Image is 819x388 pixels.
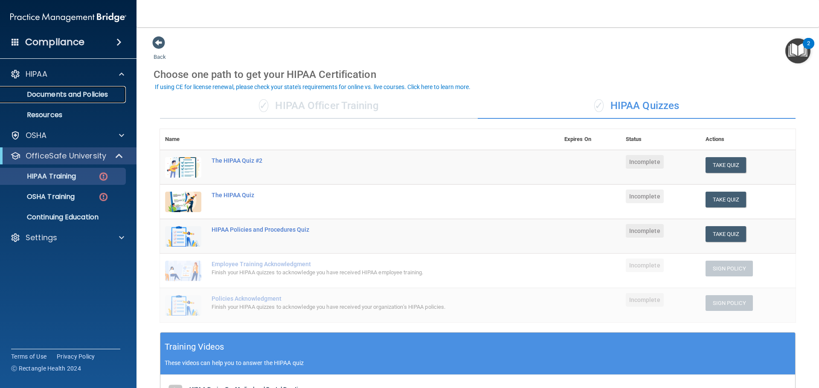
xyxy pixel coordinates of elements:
[6,172,76,181] p: HIPAA Training
[706,226,746,242] button: Take Quiz
[621,129,700,150] th: Status
[706,192,746,207] button: Take Quiz
[57,352,95,361] a: Privacy Policy
[160,93,478,119] div: HIPAA Officer Training
[594,99,604,112] span: ✓
[626,190,664,203] span: Incomplete
[6,193,75,201] p: OSHA Training
[212,192,517,198] div: The HIPAA Quiz
[165,339,224,354] h5: Training Videos
[10,9,126,26] img: PMB logo
[626,259,664,272] span: Incomplete
[259,99,268,112] span: ✓
[26,151,106,161] p: OfficeSafe University
[6,90,122,99] p: Documents and Policies
[626,293,664,307] span: Incomplete
[6,213,122,221] p: Continuing Education
[706,157,746,173] button: Take Quiz
[160,129,206,150] th: Name
[212,157,517,164] div: The HIPAA Quiz #2
[98,192,109,202] img: danger-circle.6113f641.png
[212,261,517,267] div: Employee Training Acknowledgment
[706,295,753,311] button: Sign Policy
[154,62,802,87] div: Choose one path to get your HIPAA Certification
[212,267,517,278] div: Finish your HIPAA quizzes to acknowledge you have received HIPAA employee training.
[10,233,124,243] a: Settings
[212,302,517,312] div: Finish your HIPAA quizzes to acknowledge you have received your organization’s HIPAA policies.
[706,261,753,276] button: Sign Policy
[25,36,84,48] h4: Compliance
[26,233,57,243] p: Settings
[785,38,810,63] button: Open Resource Center, 2 new notifications
[98,171,109,182] img: danger-circle.6113f641.png
[26,130,47,141] p: OSHA
[154,43,166,60] a: Back
[165,359,791,366] p: These videos can help you to answer the HIPAA quiz
[807,43,810,55] div: 2
[559,129,621,150] th: Expires On
[11,364,81,373] span: Ⓒ Rectangle Health 2024
[10,151,124,161] a: OfficeSafe University
[478,93,796,119] div: HIPAA Quizzes
[154,83,472,91] button: If using CE for license renewal, please check your state's requirements for online vs. live cours...
[212,226,517,233] div: HIPAA Policies and Procedures Quiz
[10,130,124,141] a: OSHA
[11,352,46,361] a: Terms of Use
[626,155,664,169] span: Incomplete
[700,129,796,150] th: Actions
[212,295,517,302] div: Policies Acknowledgment
[10,69,124,79] a: HIPAA
[155,84,470,90] div: If using CE for license renewal, please check your state's requirements for online vs. live cours...
[6,111,122,119] p: Resources
[776,329,809,362] iframe: Drift Widget Chat Controller
[26,69,47,79] p: HIPAA
[626,224,664,238] span: Incomplete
